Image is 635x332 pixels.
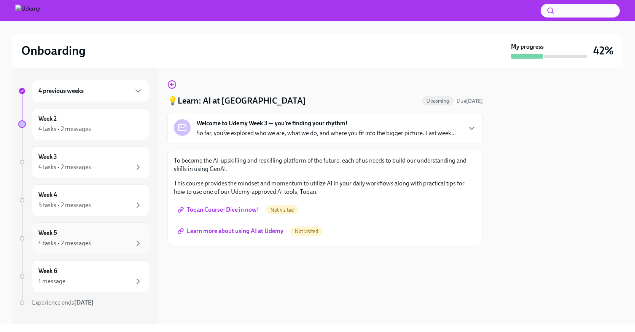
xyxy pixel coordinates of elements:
span: Due [457,98,483,104]
span: Toqan Course- Dive in now! [179,206,259,214]
a: Week 45 tasks • 2 messages [18,184,149,216]
div: 5 tasks • 2 messages [38,201,91,209]
div: 4 tasks • 2 messages [38,239,91,247]
strong: [DATE] [466,98,483,104]
div: 4 previous weeks [32,80,149,102]
span: August 30th, 2025 10:00 [457,97,483,105]
div: 1 message [38,277,65,286]
a: Week 54 tasks • 2 messages [18,222,149,254]
img: Udemy [15,5,40,17]
p: To become the AI-upskilling and reskilling platform of the future, each of us needs to build our ... [174,156,476,173]
strong: My progress [511,43,544,51]
span: Upcoming [422,98,454,104]
h6: Week 2 [38,115,57,123]
strong: [DATE] [74,299,94,306]
p: This course provides the mindset and momentum to utilize AI in your daily workflows along with pr... [174,179,476,196]
span: Not visited [290,228,323,234]
h6: Week 3 [38,153,57,161]
strong: Welcome to Udemy Week 3 — you’re finding your rhythm! [197,119,348,128]
h2: Onboarding [21,43,86,58]
h6: 4 previous weeks [38,87,84,95]
span: Not visited [266,207,298,213]
h6: Week 4 [38,191,57,199]
a: Week 61 message [18,260,149,292]
p: So far, you’ve explored who we are, what we do, and where you fit into the bigger picture. Last w... [197,129,456,137]
a: Week 24 tasks • 2 messages [18,108,149,140]
h4: 💡Learn: AI at [GEOGRAPHIC_DATA] [167,95,306,107]
a: Learn more about using AI at Udemy [174,223,289,239]
h3: 42% [593,44,614,57]
div: 4 tasks • 2 messages [38,125,91,133]
div: 4 tasks • 2 messages [38,163,91,171]
h6: Week 6 [38,267,57,275]
a: Week 34 tasks • 2 messages [18,146,149,178]
span: Experience ends [32,299,94,306]
a: Toqan Course- Dive in now! [174,202,264,217]
span: Learn more about using AI at Udemy [179,227,283,235]
h6: Week 5 [38,229,57,237]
